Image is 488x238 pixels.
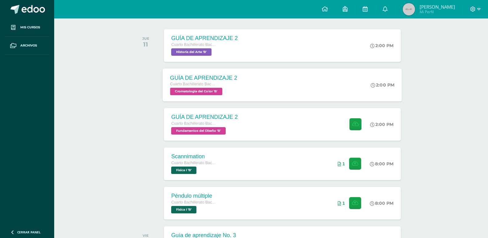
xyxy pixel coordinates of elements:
[171,153,217,160] div: Scannimation
[171,114,238,120] div: GUÍA DE APRENDIZAJE 2
[338,201,345,206] div: Archivos entregados
[370,161,393,167] div: 8:00 PM
[420,4,455,10] span: [PERSON_NAME]
[170,88,223,95] span: Cromatología del Color 'B'
[20,43,37,48] span: Archivos
[171,161,217,165] span: Cuarto Bachillerato Bachillerato en CCLL con Orientación en Diseño Gráfico
[5,18,49,37] a: Mis cursos
[338,161,345,166] div: Archivos entregados
[17,230,41,234] span: Cerrar panel
[142,36,149,41] div: JUE
[142,41,149,48] div: 11
[171,42,217,47] span: Cuarto Bachillerato Bachillerato en CCLL con Orientación en Diseño Gráfico
[171,206,196,213] span: Física I 'B'
[5,37,49,55] a: Archivos
[403,3,415,15] img: 45x45
[420,9,455,14] span: Mi Perfil
[370,43,393,48] div: 2:00 PM
[171,200,217,204] span: Cuarto Bachillerato Bachillerato en CCLL con Orientación en Diseño Gráfico
[342,201,345,206] span: 1
[171,127,226,135] span: Fundamentos del Diseño 'B'
[20,25,40,30] span: Mis cursos
[370,200,393,206] div: 8:00 PM
[370,122,393,127] div: 2:00 PM
[170,75,237,81] div: GUÍA DE APRENDIZAJE 2
[171,193,217,199] div: Péndulo múltiple
[143,233,149,238] div: VIE
[371,82,395,88] div: 2:00 PM
[171,48,212,56] span: Historia del Arte 'B'
[171,167,196,174] span: Física I 'B'
[170,82,217,86] span: Cuarto Bachillerato Bachillerato en CCLL con Orientación en Diseño Gráfico
[171,121,217,126] span: Cuarto Bachillerato Bachillerato en CCLL con Orientación en Diseño Gráfico
[171,35,238,42] div: GUÍA DE APRENDIZAJE 2
[342,161,345,166] span: 1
